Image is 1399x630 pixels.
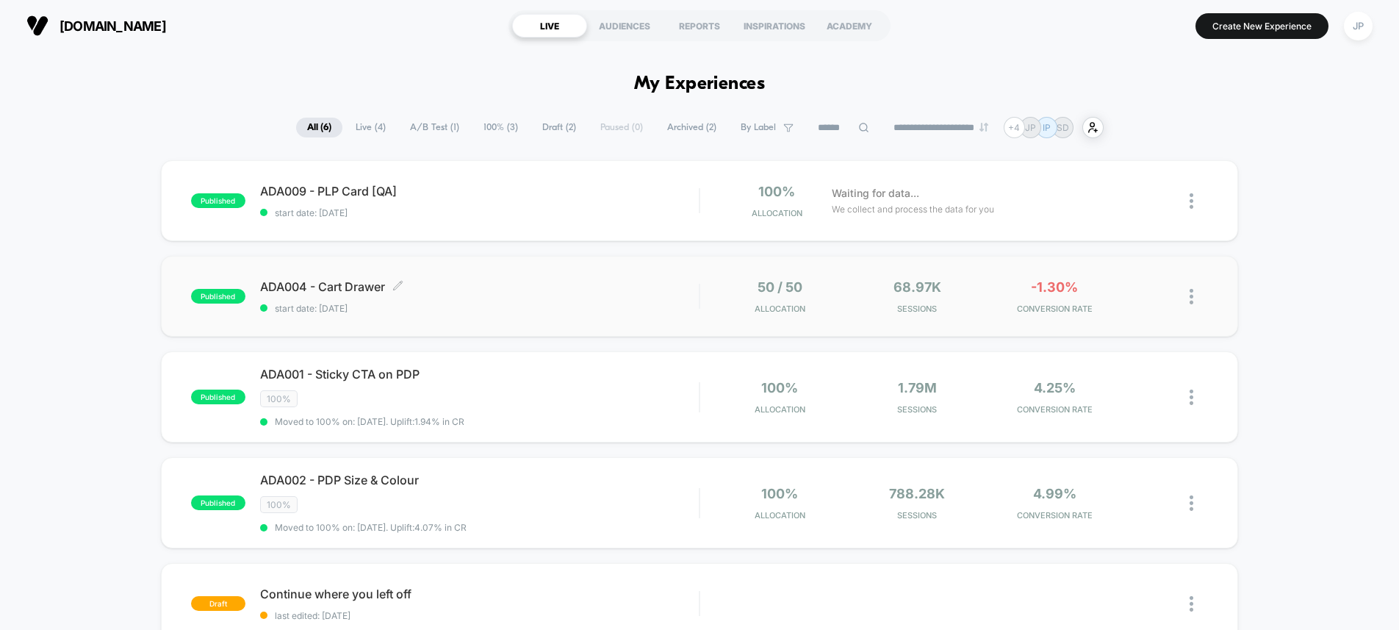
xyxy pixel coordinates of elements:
div: JP [1344,12,1373,40]
div: AUDIENCES [587,14,662,37]
span: Moved to 100% on: [DATE] . Uplift: 4.07% in CR [275,522,467,533]
p: SD [1057,122,1069,133]
span: ADA002 - PDP Size & Colour [260,473,699,487]
span: 100% [260,390,298,407]
img: Visually logo [26,15,48,37]
span: Archived ( 2 ) [656,118,727,137]
span: We collect and process the data for you [832,202,994,216]
button: Create New Experience [1195,13,1328,39]
span: 100% [260,496,298,513]
h1: My Experiences [634,74,766,95]
img: close [1190,495,1193,511]
span: Allocation [755,510,805,520]
span: Continue where you left off [260,587,699,601]
span: 50 / 50 [758,279,802,295]
span: 68.97k [893,279,941,295]
span: Moved to 100% on: [DATE] . Uplift: 1.94% in CR [275,416,464,427]
img: close [1190,596,1193,612]
span: Allocation [752,208,802,218]
img: close [1190,390,1193,405]
span: start date: [DATE] [260,207,699,218]
span: published [191,390,245,404]
div: LIVE [512,14,587,37]
span: 100% ( 3 ) [472,118,529,137]
span: Sessions [852,510,982,520]
img: close [1190,289,1193,304]
span: published [191,289,245,304]
span: 1.79M [898,380,937,395]
span: ADA009 - PLP Card [QA] [260,184,699,198]
span: start date: [DATE] [260,303,699,314]
img: end [979,123,988,132]
span: CONVERSION RATE [990,404,1120,415]
span: By Label [741,122,776,133]
span: Sessions [852,304,982,314]
span: ADA001 - Sticky CTA on PDP [260,367,699,382]
span: draft [191,596,245,611]
span: ADA004 - Cart Drawer [260,279,699,294]
img: close [1190,193,1193,209]
span: Sessions [852,404,982,415]
span: 4.25% [1034,380,1076,395]
span: CONVERSION RATE [990,510,1120,520]
p: IP [1043,122,1051,133]
div: REPORTS [662,14,737,37]
p: JP [1025,122,1036,133]
button: [DOMAIN_NAME] [22,14,170,37]
span: 100% [761,380,798,395]
span: published [191,193,245,208]
span: -1.30% [1031,279,1078,295]
div: INSPIRATIONS [737,14,812,37]
span: Waiting for data... [832,185,919,201]
span: All ( 6 ) [296,118,342,137]
span: [DOMAIN_NAME] [60,18,166,34]
span: 100% [758,184,795,199]
span: last edited: [DATE] [260,610,699,621]
span: 4.99% [1033,486,1076,501]
span: Live ( 4 ) [345,118,397,137]
div: ACADEMY [812,14,887,37]
span: Allocation [755,304,805,314]
span: Draft ( 2 ) [531,118,587,137]
span: published [191,495,245,510]
button: JP [1339,11,1377,41]
div: + 4 [1004,117,1025,138]
span: 100% [761,486,798,501]
span: 788.28k [889,486,945,501]
span: CONVERSION RATE [990,304,1120,314]
span: Allocation [755,404,805,415]
span: A/B Test ( 1 ) [399,118,470,137]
